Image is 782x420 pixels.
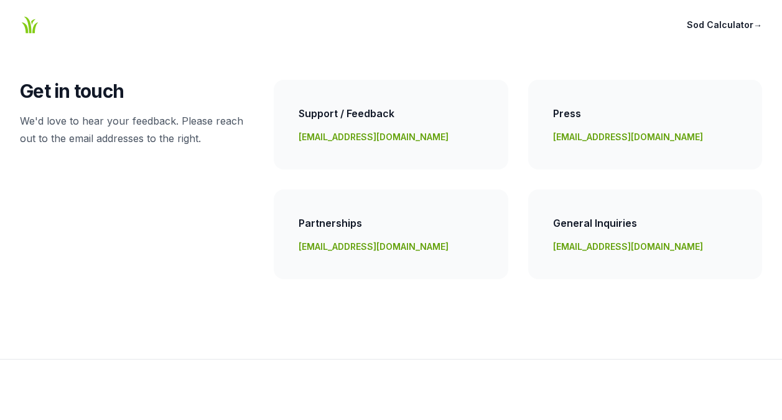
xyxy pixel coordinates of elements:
[753,19,762,30] span: →
[299,105,483,122] h3: Support / Feedback
[299,241,449,252] a: [EMAIL_ADDRESS][DOMAIN_NAME]
[20,112,254,147] p: We'd love to hear your feedback. Please reach out to the email addresses to the right.
[299,214,483,232] h3: Partnerships
[687,17,762,32] a: Sod Calculator
[553,214,737,232] h3: General Inquiries
[553,105,737,122] h3: Press
[299,131,449,142] a: [EMAIL_ADDRESS][DOMAIN_NAME]
[20,80,254,102] h1: Get in touch
[553,241,703,252] a: [EMAIL_ADDRESS][DOMAIN_NAME]
[553,131,703,142] a: [EMAIL_ADDRESS][DOMAIN_NAME]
